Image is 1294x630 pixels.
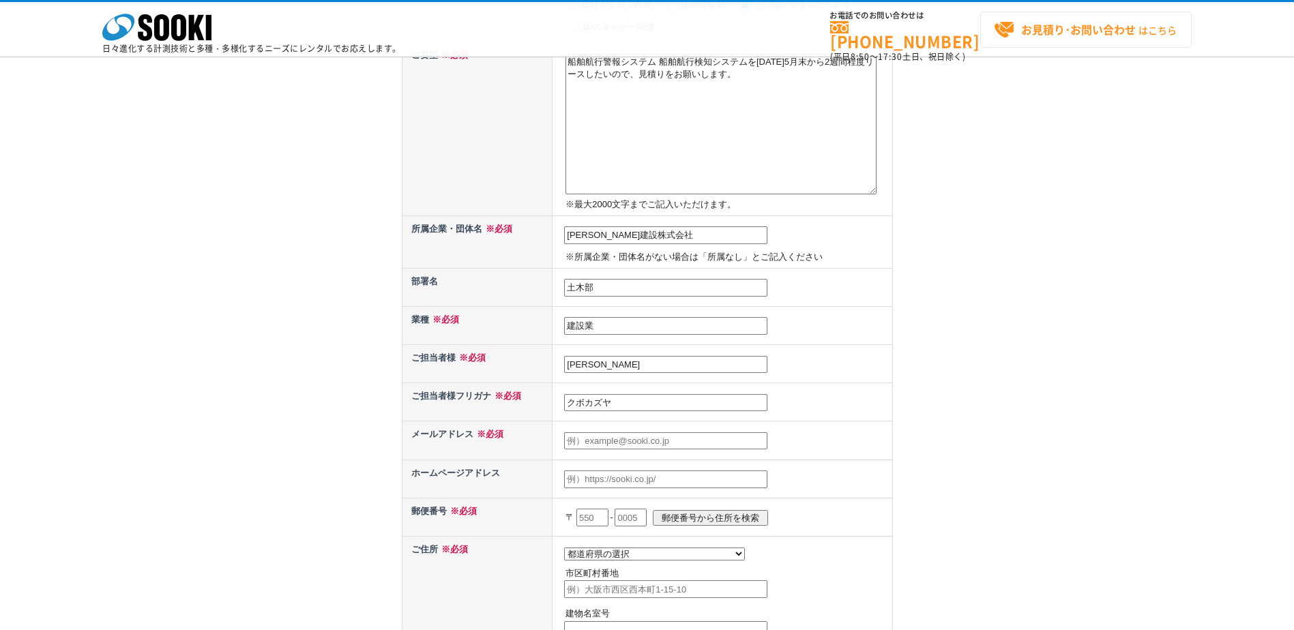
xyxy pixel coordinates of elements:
th: 部署名 [402,268,553,306]
input: 例）https://sooki.co.jp/ [564,470,767,488]
a: お見積り･お問い合わせはこちら [980,12,1192,48]
th: 郵便番号 [402,498,553,536]
input: 例）カスタマーサポート部 [564,279,767,297]
input: 0005 [615,509,647,526]
span: ※必須 [438,544,468,554]
span: ※必須 [429,314,459,325]
span: (平日 ～ 土日、祝日除く) [830,50,965,63]
input: 業種不明の場合、事業内容を記載ください [564,317,767,335]
th: ご要望 [402,42,553,215]
th: ご担当者様フリガナ [402,383,553,421]
th: 所属企業・団体名 [402,215,553,268]
a: [PHONE_NUMBER] [830,21,980,49]
input: 例）大阪市西区西本町1-15-10 [564,580,767,598]
p: 市区町村番地 [565,567,889,581]
input: 例）創紀 太郎 [564,356,767,374]
span: ※必須 [491,391,521,401]
th: ホームページアドレス [402,460,553,498]
span: はこちら [994,20,1177,40]
span: ※必須 [473,429,503,439]
th: メールアドレス [402,421,553,460]
span: お電話でのお問い合わせは [830,12,980,20]
span: 17:30 [878,50,902,63]
input: 例）ソーキ タロウ [564,394,767,412]
input: 郵便番号から住所を検索 [653,510,768,526]
span: ※必須 [456,352,486,363]
p: 日々進化する計測技術と多種・多様化するニーズにレンタルでお応えします。 [102,44,401,52]
input: 例）株式会社ソーキ [564,226,767,244]
input: 例）example@sooki.co.jp [564,432,767,450]
strong: お見積り･お問い合わせ [1021,21,1136,37]
p: ※最大2000文字までご記入いただけます。 [565,198,889,212]
p: ※所属企業・団体名がない場合は「所属なし」とご記入ください [565,250,889,265]
th: ご担当者様 [402,345,553,383]
p: 〒 - [565,502,889,532]
p: 建物名室号 [565,607,889,621]
span: 8:50 [851,50,870,63]
th: 業種 [402,306,553,344]
input: 550 [576,509,608,526]
span: ※必須 [447,506,477,516]
span: ※必須 [482,224,512,234]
